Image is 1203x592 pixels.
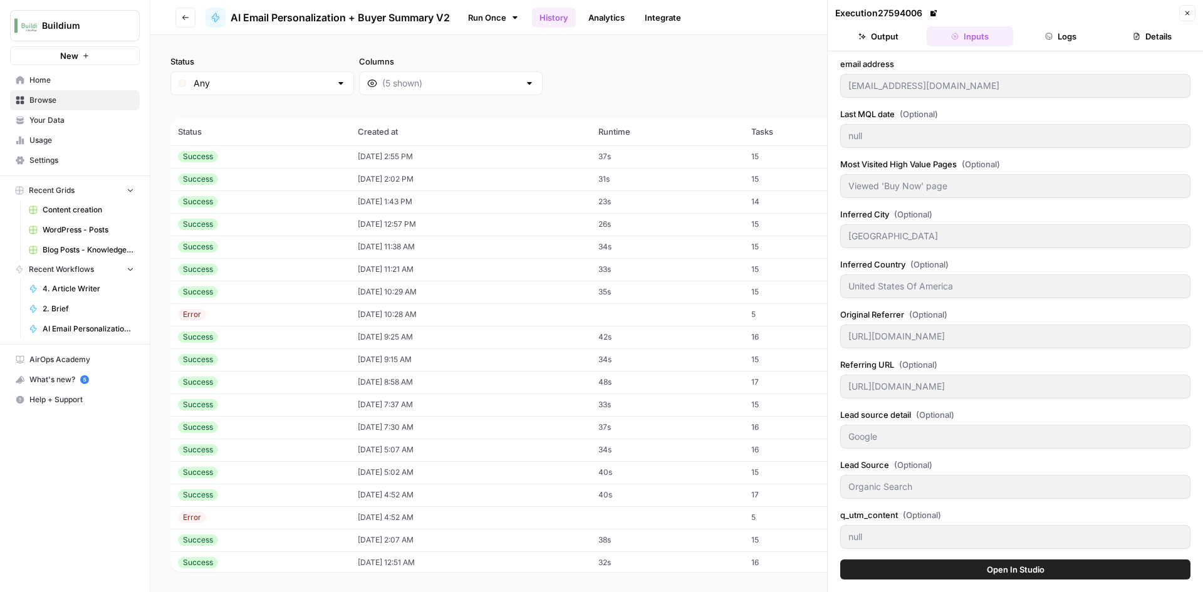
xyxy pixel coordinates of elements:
div: Success [178,557,218,568]
div: Success [178,489,218,501]
a: Analytics [581,8,632,28]
span: Recent Grids [29,185,75,196]
td: 16 [744,416,864,439]
label: Lead Source [840,459,1190,471]
td: 15 [744,281,864,303]
a: 4. Article Writer [23,279,140,299]
input: (5 shown) [382,77,519,90]
img: Buildium Logo [14,14,37,37]
span: Your Data [29,115,134,126]
td: 15 [744,213,864,236]
div: Success [178,196,218,207]
td: [DATE] 2:02 PM [350,168,591,190]
div: Success [178,376,218,388]
div: Success [178,354,218,365]
td: 34s [591,439,744,461]
span: AI Email Personalization + Buyer Summary V2 [231,10,450,25]
div: Success [178,264,218,275]
button: Help + Support [10,390,140,410]
div: Success [178,444,218,455]
label: Most Visited High Value Pages [840,158,1190,170]
td: [DATE] 11:38 AM [350,236,591,258]
label: Inferred City [840,208,1190,221]
a: Blog Posts - Knowledge Base.csv [23,240,140,260]
td: 15 [744,461,864,484]
a: AirOps Academy [10,350,140,370]
span: Buildium [42,19,118,32]
td: [DATE] 9:25 AM [350,326,591,348]
td: 5 [744,303,864,326]
a: Content creation [23,200,140,220]
div: Error [178,512,206,523]
span: (Optional) [909,308,947,321]
a: Home [10,70,140,90]
span: Usage [29,135,134,146]
td: 16 [744,439,864,461]
td: [DATE] 12:51 AM [350,551,591,574]
span: (Optional) [962,158,1000,170]
span: Help + Support [29,394,134,405]
td: 15 [744,258,864,281]
td: [DATE] 10:28 AM [350,303,591,326]
label: q_utm_content [840,509,1190,521]
span: WordPress - Posts [43,224,134,236]
div: What's new? [11,370,139,389]
span: (43 records) [170,95,1183,118]
input: Any [194,77,331,90]
td: 37s [591,416,744,439]
td: [DATE] 4:52 AM [350,506,591,529]
td: 40s [591,484,744,506]
td: [DATE] 9:15 AM [350,348,591,371]
button: Output [835,26,922,46]
span: (Optional) [894,459,932,471]
label: Referring URL [840,358,1190,371]
div: Success [178,467,218,478]
a: AI Email Personalization + Buyer Summary [23,319,140,339]
span: Open In Studio [987,563,1044,576]
div: Success [178,399,218,410]
a: Settings [10,150,140,170]
a: Usage [10,130,140,150]
button: Open In Studio [840,559,1190,579]
td: 26s [591,213,744,236]
span: AirOps Academy [29,354,134,365]
a: AI Email Personalization + Buyer Summary V2 [206,8,450,28]
td: 15 [744,145,864,168]
span: 4. Article Writer [43,283,134,294]
td: 15 [744,348,864,371]
a: 5 [80,375,89,384]
span: Content creation [43,204,134,216]
span: (Optional) [903,509,941,521]
td: [DATE] 5:07 AM [350,439,591,461]
span: New [60,49,78,62]
button: Inputs [927,26,1013,46]
td: 34s [591,348,744,371]
td: [DATE] 2:55 PM [350,145,591,168]
td: 42s [591,326,744,348]
label: Last MQL date [840,108,1190,120]
span: Recent Workflows [29,264,94,275]
a: Integrate [637,8,689,28]
td: 34s [591,236,744,258]
label: email address [840,58,1190,70]
span: (Optional) [910,258,949,271]
button: New [10,46,140,65]
div: Execution 27594006 [835,7,940,19]
div: Success [178,151,218,162]
label: Status [170,55,354,68]
td: [DATE] 4:52 AM [350,484,591,506]
td: 14 [744,190,864,213]
span: (Optional) [899,358,937,371]
td: [DATE] 1:43 PM [350,190,591,213]
th: Status [170,118,350,145]
span: Settings [29,155,134,166]
div: Success [178,241,218,252]
td: 38s [591,529,744,551]
td: 37s [591,145,744,168]
th: Created at [350,118,591,145]
td: 15 [744,236,864,258]
a: WordPress - Posts [23,220,140,240]
td: 32s [591,551,744,574]
td: 33s [591,393,744,416]
label: Inferred Country [840,258,1190,271]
